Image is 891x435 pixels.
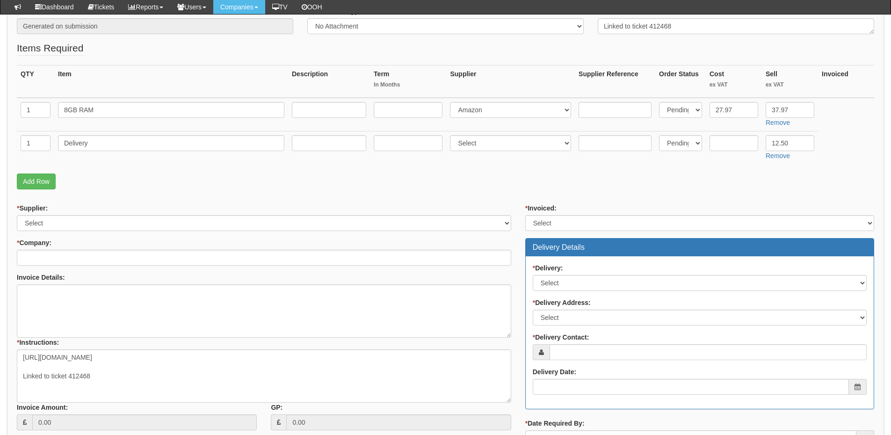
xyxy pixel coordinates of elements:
[533,298,591,307] label: Delivery Address:
[271,403,283,412] label: GP:
[288,65,370,98] th: Description
[54,65,288,98] th: Item
[818,65,874,98] th: Invoiced
[446,65,575,98] th: Supplier
[766,152,790,159] a: Remove
[533,263,563,273] label: Delivery:
[17,338,59,347] label: Instructions:
[17,238,51,247] label: Company:
[17,174,56,189] a: Add Row
[766,119,790,126] a: Remove
[533,333,589,342] label: Delivery Contact:
[706,65,762,98] th: Cost
[374,81,442,89] small: In Months
[533,367,576,377] label: Delivery Date:
[17,41,83,56] legend: Items Required
[525,419,585,428] label: Date Required By:
[533,243,867,252] h3: Delivery Details
[762,65,818,98] th: Sell
[17,273,65,282] label: Invoice Details:
[655,65,706,98] th: Order Status
[17,65,54,98] th: QTY
[370,65,446,98] th: Term
[710,81,758,89] small: ex VAT
[766,81,814,89] small: ex VAT
[575,65,655,98] th: Supplier Reference
[17,203,48,213] label: Supplier:
[17,403,68,412] label: Invoice Amount:
[525,203,557,213] label: Invoiced:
